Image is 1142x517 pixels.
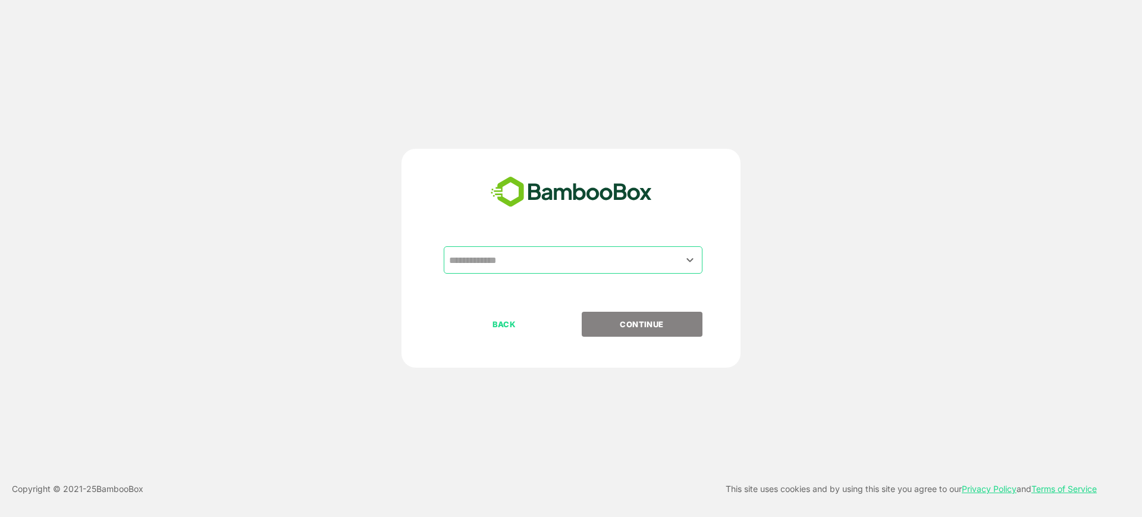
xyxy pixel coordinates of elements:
a: Privacy Policy [962,484,1016,494]
button: Open [682,252,698,268]
p: Copyright © 2021- 25 BambooBox [12,482,143,496]
p: CONTINUE [582,318,701,331]
a: Terms of Service [1031,484,1097,494]
img: bamboobox [484,173,658,212]
p: This site uses cookies and by using this site you agree to our and [726,482,1097,496]
button: BACK [444,312,564,337]
p: BACK [445,318,564,331]
button: CONTINUE [582,312,702,337]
